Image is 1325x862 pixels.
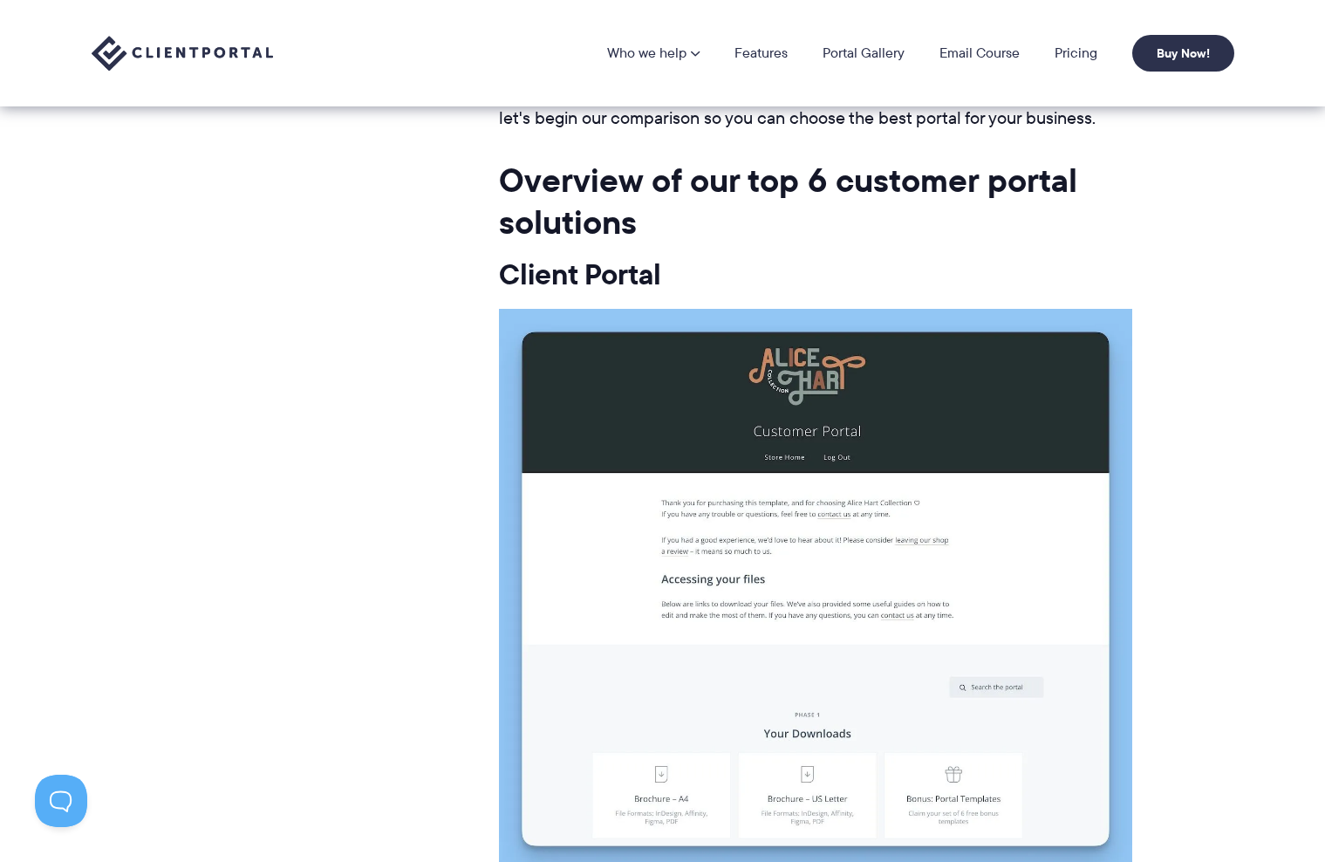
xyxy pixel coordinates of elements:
[823,46,905,60] a: Portal Gallery
[499,257,1132,293] h3: Client Portal
[607,46,700,60] a: Who we help
[939,46,1020,60] a: Email Course
[35,775,87,827] iframe: Toggle Customer Support
[1132,35,1234,72] a: Buy Now!
[499,160,1132,243] h2: Overview of our top 6 customer portal solutions
[734,46,788,60] a: Features
[1055,46,1097,60] a: Pricing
